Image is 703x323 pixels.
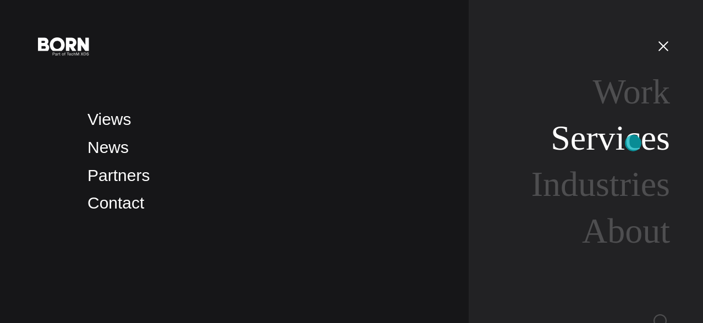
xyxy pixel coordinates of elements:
a: Contact [87,194,144,212]
a: Industries [531,165,670,204]
a: About [582,211,670,250]
button: Open [650,34,677,57]
a: Partners [87,166,150,184]
a: News [87,138,129,156]
a: Work [592,72,670,111]
a: Services [551,118,670,157]
a: Views [87,110,131,128]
